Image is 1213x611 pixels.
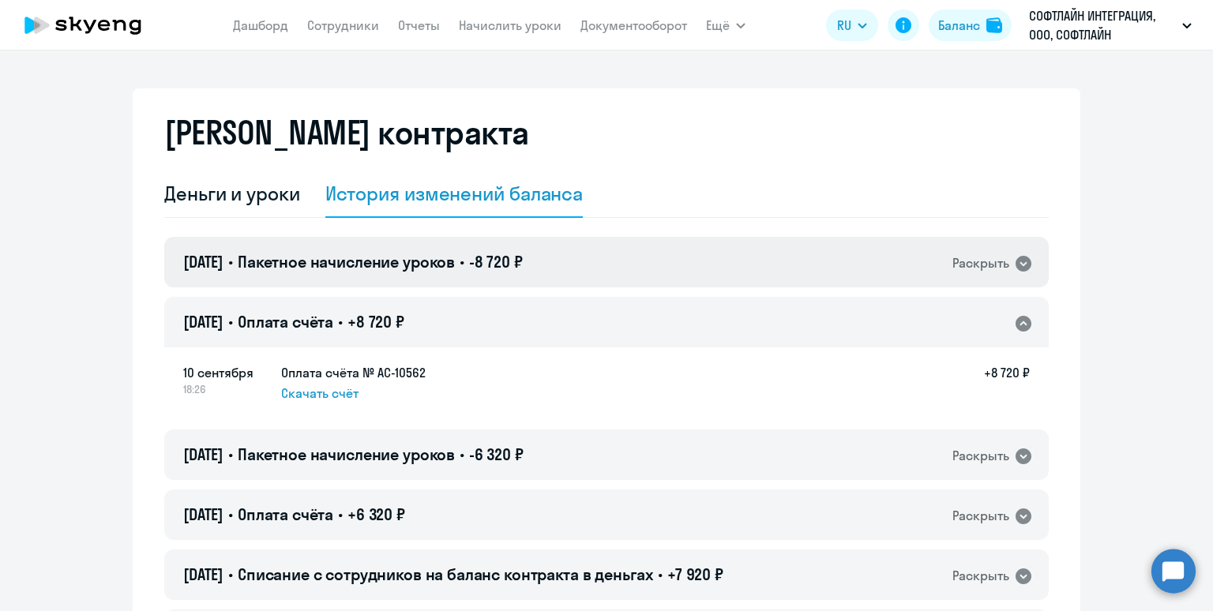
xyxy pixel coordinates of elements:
[238,252,455,272] span: Пакетное начисление уроков
[929,9,1012,41] button: Балансbalance
[1029,6,1176,44] p: СОФТЛАЙН ИНТЕГРАЦИЯ, ООО, СОФТЛАЙН ИНТЕГРАЦИЯ Соц. пакет
[281,363,426,382] h5: Оплата счёта № AC-10562
[706,16,730,35] span: Ещё
[164,114,529,152] h2: [PERSON_NAME] контракта
[1021,6,1200,44] button: СОФТЛАЙН ИНТЕГРАЦИЯ, ООО, СОФТЛАЙН ИНТЕГРАЦИЯ Соц. пакет
[460,252,464,272] span: •
[233,17,288,33] a: Дашборд
[164,181,300,206] div: Деньги и уроки
[281,384,359,403] span: Скачать счёт
[667,564,723,584] span: +7 920 ₽
[580,17,687,33] a: Документооборот
[347,504,405,524] span: +6 320 ₽
[952,566,1009,586] div: Раскрыть
[183,252,223,272] span: [DATE]
[183,504,223,524] span: [DATE]
[228,312,233,332] span: •
[183,564,223,584] span: [DATE]
[228,504,233,524] span: •
[183,382,269,396] span: 18:26
[183,444,223,464] span: [DATE]
[938,16,980,35] div: Баланс
[238,564,653,584] span: Списание с сотрудников на баланс контракта в деньгах
[706,9,745,41] button: Ещё
[347,312,404,332] span: +8 720 ₽
[952,506,1009,526] div: Раскрыть
[183,363,269,382] span: 10 сентября
[183,312,223,332] span: [DATE]
[338,504,343,524] span: •
[986,17,1002,33] img: balance
[658,564,663,584] span: •
[398,17,440,33] a: Отчеты
[228,252,233,272] span: •
[837,16,851,35] span: RU
[228,444,233,464] span: •
[338,312,343,332] span: •
[952,446,1009,466] div: Раскрыть
[228,564,233,584] span: •
[238,504,333,524] span: Оплата счёта
[469,252,523,272] span: -8 720 ₽
[469,444,524,464] span: -6 320 ₽
[826,9,878,41] button: RU
[952,253,1009,273] div: Раскрыть
[238,312,333,332] span: Оплата счёта
[238,444,455,464] span: Пакетное начисление уроков
[460,444,464,464] span: •
[325,181,584,206] div: История изменений баланса
[459,17,561,33] a: Начислить уроки
[307,17,379,33] a: Сотрудники
[984,363,1030,403] h5: +8 720 ₽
